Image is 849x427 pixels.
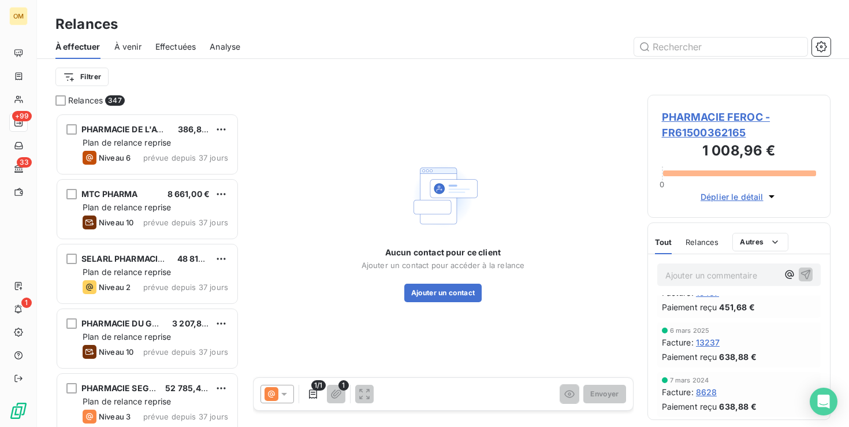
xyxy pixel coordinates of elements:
img: Logo LeanPay [9,402,28,420]
span: 7 mars 2024 [670,377,709,384]
span: Paiement reçu [662,400,717,413]
span: Relances [686,237,718,247]
span: 386,88 € [178,124,215,134]
span: PHARMACIE DE L'AVENIR [81,124,182,134]
h3: Relances [55,14,118,35]
span: PHARMACIE DU GLOBE [81,318,174,328]
button: Ajouter un contact [404,284,482,302]
span: À venir [114,41,141,53]
span: Niveau 3 [99,412,131,421]
div: Open Intercom Messenger [810,388,837,415]
span: Facture : [662,336,694,348]
div: OM [9,7,28,25]
div: grid [55,113,239,427]
span: Tout [655,237,672,247]
span: Niveau 2 [99,283,131,292]
span: prévue depuis 37 jours [143,347,228,357]
span: +99 [12,111,32,121]
span: Plan de relance reprise [83,267,171,277]
span: SELARL PHARMACIE DALAYRAC [81,254,208,263]
img: Empty state [406,159,480,233]
span: MTC PHARMA [81,189,138,199]
input: Rechercher [634,38,807,56]
span: Plan de relance reprise [83,138,171,147]
span: Effectuées [155,41,196,53]
span: 1 [338,380,349,391]
span: prévue depuis 37 jours [143,283,228,292]
span: Aucun contact pour ce client [385,247,501,258]
span: Relances [68,95,103,106]
span: Facture : [662,386,694,398]
span: Niveau 10 [99,347,133,357]
span: 3 207,80 € [172,318,215,328]
span: 48 815,20 € [177,254,225,263]
span: 8 661,00 € [167,189,210,199]
span: 6 mars 2025 [670,327,710,334]
span: 638,88 € [719,400,756,413]
span: Plan de relance reprise [83,202,171,212]
span: Plan de relance reprise [83,332,171,341]
span: 1/1 [311,380,325,391]
span: prévue depuis 37 jours [143,153,228,162]
span: 52 785,40 € [165,383,214,393]
span: Paiement reçu [662,351,717,363]
span: Niveau 6 [99,153,131,162]
span: 13237 [696,336,720,348]
span: Ajouter un contact pour accéder à la relance [362,261,525,270]
span: PHARMACIE SEGUIN [81,383,163,393]
button: Autres [732,233,788,251]
span: 451,68 € [719,301,754,313]
span: PHARMACIE FEROC - FR61500362165 [662,109,817,140]
span: Déplier le détail [701,191,764,203]
span: Plan de relance reprise [83,396,171,406]
span: Analyse [210,41,240,53]
span: À effectuer [55,41,100,53]
span: 638,88 € [719,351,756,363]
span: Niveau 10 [99,218,133,227]
span: 8628 [696,386,717,398]
button: Envoyer [583,385,625,403]
span: prévue depuis 37 jours [143,412,228,421]
span: 347 [105,95,124,106]
button: Filtrer [55,68,109,86]
span: Paiement reçu [662,301,717,313]
span: 1 [21,298,32,308]
h3: 1 008,96 € [662,140,817,164]
span: 33 [17,157,32,168]
span: 0 [660,180,664,189]
button: Déplier le détail [697,190,781,203]
span: prévue depuis 37 jours [143,218,228,227]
